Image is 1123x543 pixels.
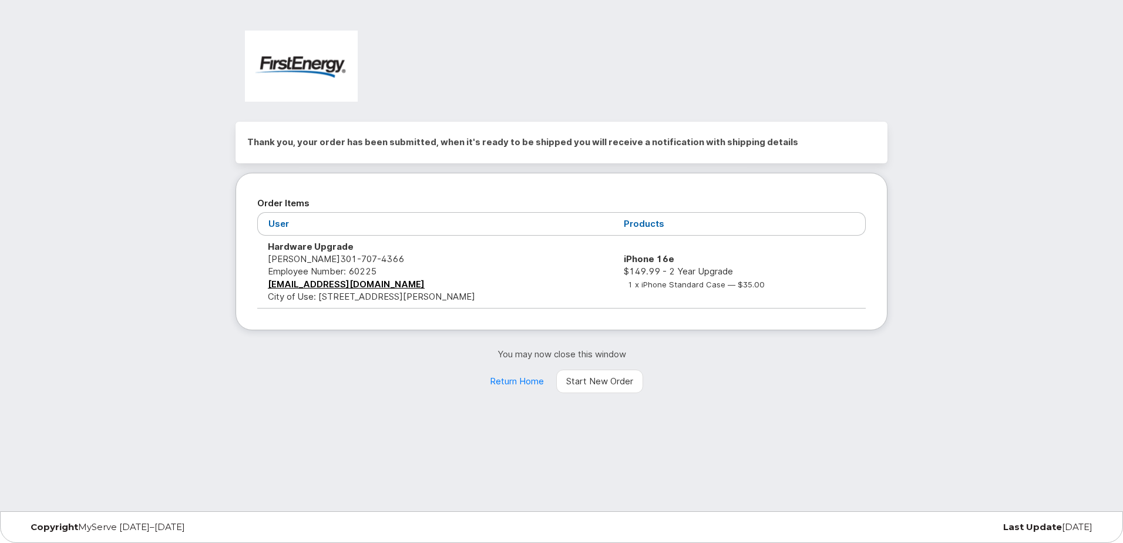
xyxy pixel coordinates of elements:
[257,195,866,212] h2: Order Items
[22,522,382,532] div: MyServe [DATE]–[DATE]
[613,212,866,235] th: Products
[624,253,674,264] strong: iPhone 16e
[268,279,425,290] a: [EMAIL_ADDRESS][DOMAIN_NAME]
[31,521,78,532] strong: Copyright
[268,266,376,277] span: Employee Number: 60225
[247,133,876,151] h2: Thank you, your order has been submitted, when it's ready to be shipped you will receive a notifi...
[268,241,354,252] strong: Hardware Upgrade
[556,370,643,393] a: Start New Order
[377,253,404,264] span: 4366
[628,280,765,289] small: 1 x iPhone Standard Case — $35.00
[480,370,554,393] a: Return Home
[340,253,404,264] span: 301
[257,236,613,309] td: [PERSON_NAME] City of Use: [STREET_ADDRESS][PERSON_NAME]
[1003,521,1062,532] strong: Last Update
[741,522,1101,532] div: [DATE]
[257,212,613,235] th: User
[613,236,866,309] td: $149.99 - 2 Year Upgrade
[236,348,887,360] p: You may now close this window
[357,253,377,264] span: 707
[245,31,358,102] img: FirstEnergy Corp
